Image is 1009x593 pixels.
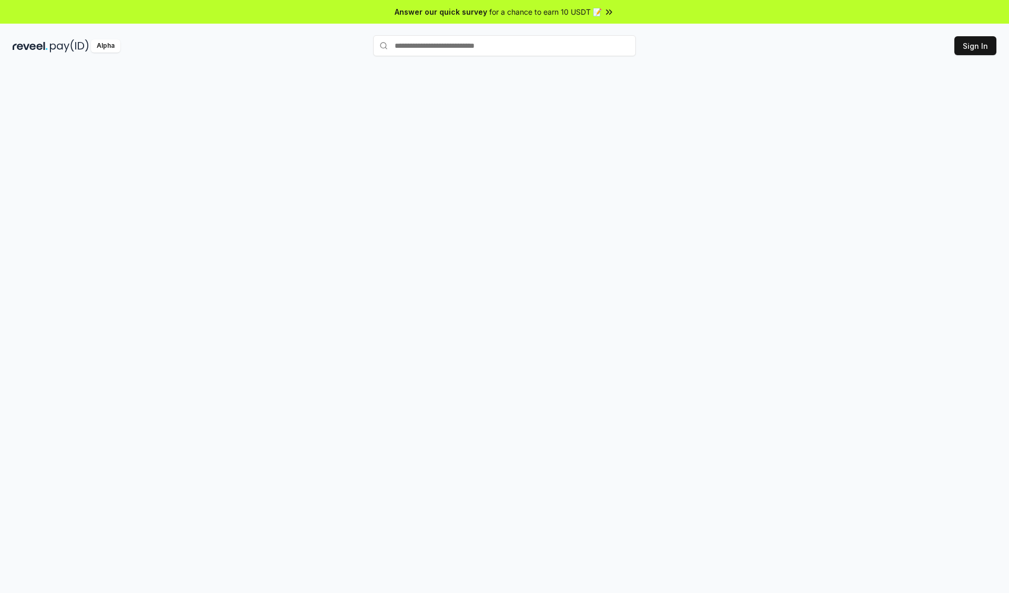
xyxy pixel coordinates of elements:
span: for a chance to earn 10 USDT 📝 [489,6,602,17]
img: reveel_dark [13,39,48,53]
img: pay_id [50,39,89,53]
span: Answer our quick survey [395,6,487,17]
button: Sign In [954,36,996,55]
div: Alpha [91,39,120,53]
